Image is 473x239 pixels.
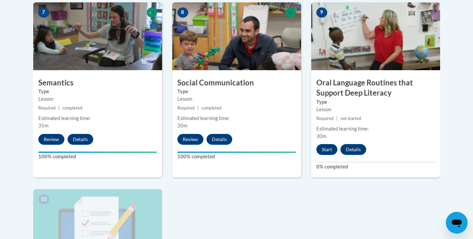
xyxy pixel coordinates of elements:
[38,152,157,153] div: Your progress
[33,78,162,88] h3: Semantics
[177,152,296,153] div: Your progress
[340,116,361,121] span: not started
[206,134,232,145] button: Details
[38,194,49,204] span: 10
[316,98,435,106] label: Type
[38,115,157,122] div: Estimated learning time:
[62,105,82,111] span: completed
[316,7,327,18] span: 9
[33,2,162,70] img: Course Image
[38,95,157,103] div: Lesson
[177,7,188,18] span: 8
[177,88,296,95] label: Type
[177,153,296,160] label: 100% completed
[38,134,64,145] button: Review
[177,115,296,122] div: Estimated learning time:
[38,7,49,18] span: 7
[446,212,468,234] iframe: Button to launch messaging window
[316,133,327,139] span: 30m
[177,134,203,145] button: Review
[38,88,157,95] label: Type
[38,105,56,111] span: Required
[38,153,157,160] label: 100% completed
[316,163,435,171] label: 0% completed
[340,144,366,155] button: Details
[316,125,435,133] div: Estimated learning time:
[336,116,338,121] span: |
[197,105,199,111] span: |
[177,95,296,103] div: Lesson
[177,123,188,128] span: 20m
[316,144,337,155] button: Start
[177,105,195,111] span: Required
[58,105,60,111] span: |
[316,106,435,113] div: Lesson
[172,78,301,88] h3: Social Communication
[201,105,221,111] span: completed
[311,78,440,99] h3: Oral Language Routines that Support Deep Literacy
[316,116,334,121] span: Required
[38,123,48,128] span: 35m
[311,2,440,70] img: Course Image
[67,134,93,145] button: Details
[172,2,301,70] img: Course Image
